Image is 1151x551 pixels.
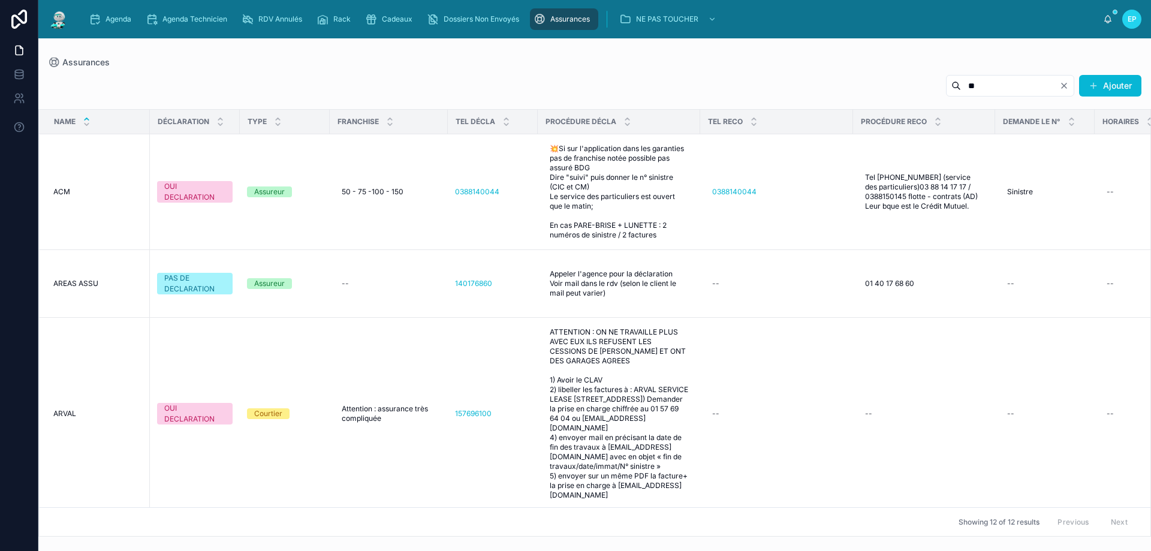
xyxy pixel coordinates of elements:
[254,408,282,419] div: Courtier
[865,173,983,211] span: Tel [PHONE_NUMBER] (service des particuliers)03 88 14 17 17 / 0388150145 flotte - contrats (AD) L...
[254,278,285,289] div: Assureur
[382,14,412,24] span: Cadeaux
[1107,187,1114,197] div: --
[313,8,359,30] a: Rack
[53,187,70,197] span: ACM
[860,404,988,423] a: --
[455,409,492,418] a: 157696100
[1107,409,1114,418] div: --
[238,8,311,30] a: RDV Annulés
[545,139,693,245] a: 💥Si sur l'application dans les garanties pas de franchise notée possible pas assuré BDG Dire "sui...
[550,327,688,500] span: ATTENTION : ON NE TRAVAILLE PLUS AVEC EUX ILS REFUSENT LES CESSIONS DE [PERSON_NAME] ET ONT DES G...
[444,14,519,24] span: Dossiers Non Envoyés
[1002,404,1087,423] a: --
[959,517,1039,527] span: Showing 12 of 12 results
[48,56,110,68] a: Assurances
[254,186,285,197] div: Assureur
[1007,409,1014,418] div: --
[1002,182,1087,201] a: Sinistre
[1002,274,1087,293] a: --
[861,117,927,127] span: PROCÉDURE RECO
[247,278,323,289] a: Assureur
[164,181,225,203] div: OUI DECLARATION
[342,187,403,197] span: 50 - 75 -100 - 150
[342,279,349,288] div: --
[157,273,233,294] a: PAS DE DECLARATION
[157,403,233,424] a: OUI DECLARATION
[545,264,693,303] a: Appeler l'agence pour la déclaration Voir mail dans le rdv (selon le client le mail peut varier)
[247,186,323,197] a: Assureur
[550,269,688,298] span: Appeler l'agence pour la déclaration Voir mail dans le rdv (selon le client le mail peut varier)
[53,279,143,288] a: AREAS ASSU
[712,187,757,197] a: 0388140044
[162,14,227,24] span: Agenda Technicien
[707,182,846,201] a: 0388140044
[530,8,598,30] a: Assurances
[1003,117,1060,127] span: Demande le n°
[106,14,131,24] span: Agenda
[248,117,267,127] span: TYPE
[337,182,441,201] a: 50 - 75 -100 - 150
[1107,279,1114,288] div: --
[708,117,743,127] span: TEL RECO
[48,10,70,29] img: App logo
[79,6,1103,32] div: scrollable content
[337,274,441,293] a: --
[85,8,140,30] a: Agenda
[1007,279,1014,288] div: --
[53,409,143,418] a: ARVAL
[338,117,379,127] span: FRANCHISE
[164,403,225,424] div: OUI DECLARATION
[1007,187,1033,197] span: Sinistre
[616,8,722,30] a: NE PAS TOUCHER
[860,274,988,293] a: 01 40 17 68 60
[860,168,988,216] a: Tel [PHONE_NUMBER] (service des particuliers)03 88 14 17 17 / 0388150145 flotte - contrats (AD) L...
[54,117,76,127] span: Name
[707,274,846,293] a: --
[342,404,436,423] span: Attention : assurance très compliquée
[455,187,499,197] a: 0388140044
[157,181,233,203] a: OUI DECLARATION
[636,14,698,24] span: NE PAS TOUCHER
[361,8,421,30] a: Cadeaux
[456,117,495,127] span: TEL DÉCLA
[865,409,872,418] div: --
[1102,117,1139,127] span: Horaires
[247,408,323,419] a: Courtier
[158,117,209,127] span: DÉCLARATION
[707,404,846,423] a: --
[545,323,693,505] a: ATTENTION : ON NE TRAVAILLE PLUS AVEC EUX ILS REFUSENT LES CESSIONS DE [PERSON_NAME] ET ONT DES G...
[1128,14,1137,24] span: EP
[865,279,914,288] span: 01 40 17 68 60
[712,279,719,288] div: --
[455,409,531,418] a: 157696100
[423,8,528,30] a: Dossiers Non Envoyés
[455,279,531,288] a: 140176860
[53,187,143,197] a: ACM
[550,14,590,24] span: Assurances
[258,14,302,24] span: RDV Annulés
[53,409,76,418] span: ARVAL
[546,117,616,127] span: PROCÉDURE DÉCLA
[333,14,351,24] span: Rack
[455,279,492,288] a: 140176860
[337,399,441,428] a: Attention : assurance très compliquée
[1059,81,1074,91] button: Clear
[1079,75,1141,97] button: Ajouter
[712,409,719,418] div: --
[455,187,531,197] a: 0388140044
[53,279,98,288] span: AREAS ASSU
[550,144,688,240] span: 💥Si sur l'application dans les garanties pas de franchise notée possible pas assuré BDG Dire "sui...
[142,8,236,30] a: Agenda Technicien
[62,56,110,68] span: Assurances
[164,273,225,294] div: PAS DE DECLARATION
